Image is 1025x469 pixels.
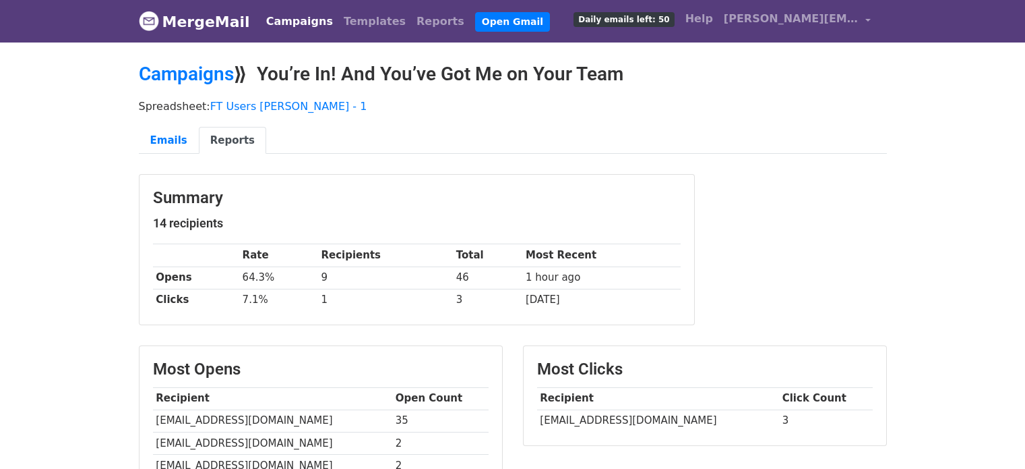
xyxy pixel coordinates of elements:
[779,387,873,410] th: Click Count
[537,360,873,379] h3: Most Clicks
[318,267,453,289] td: 9
[153,267,239,289] th: Opens
[261,8,338,35] a: Campaigns
[139,63,234,85] a: Campaigns
[153,188,681,208] h3: Summary
[153,360,489,379] h3: Most Opens
[522,289,680,311] td: [DATE]
[392,387,489,410] th: Open Count
[392,432,489,454] td: 2
[153,387,392,410] th: Recipient
[453,244,522,267] th: Total
[239,244,318,267] th: Rate
[139,7,250,36] a: MergeMail
[522,267,680,289] td: 1 hour ago
[411,8,470,35] a: Reports
[475,12,550,32] a: Open Gmail
[718,5,876,37] a: [PERSON_NAME][EMAIL_ADDRESS]
[392,410,489,432] td: 35
[779,410,873,432] td: 3
[153,216,681,231] h5: 14 recipients
[153,289,239,311] th: Clicks
[568,5,679,32] a: Daily emails left: 50
[139,99,887,113] p: Spreadsheet:
[139,63,887,86] h2: ⟫ You’re In! And You’ve Got Me on Your Team
[239,267,318,289] td: 64.3%
[453,267,522,289] td: 46
[724,11,859,27] span: [PERSON_NAME][EMAIL_ADDRESS]
[210,100,367,113] a: FT Users [PERSON_NAME] - 1
[139,11,159,31] img: MergeMail logo
[318,289,453,311] td: 1
[239,289,318,311] td: 7.1%
[453,289,522,311] td: 3
[680,5,718,32] a: Help
[153,432,392,454] td: [EMAIL_ADDRESS][DOMAIN_NAME]
[199,127,266,155] a: Reports
[318,244,453,267] th: Recipients
[573,12,674,27] span: Daily emails left: 50
[537,410,779,432] td: [EMAIL_ADDRESS][DOMAIN_NAME]
[153,410,392,432] td: [EMAIL_ADDRESS][DOMAIN_NAME]
[139,127,199,155] a: Emails
[537,387,779,410] th: Recipient
[522,244,680,267] th: Most Recent
[338,8,411,35] a: Templates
